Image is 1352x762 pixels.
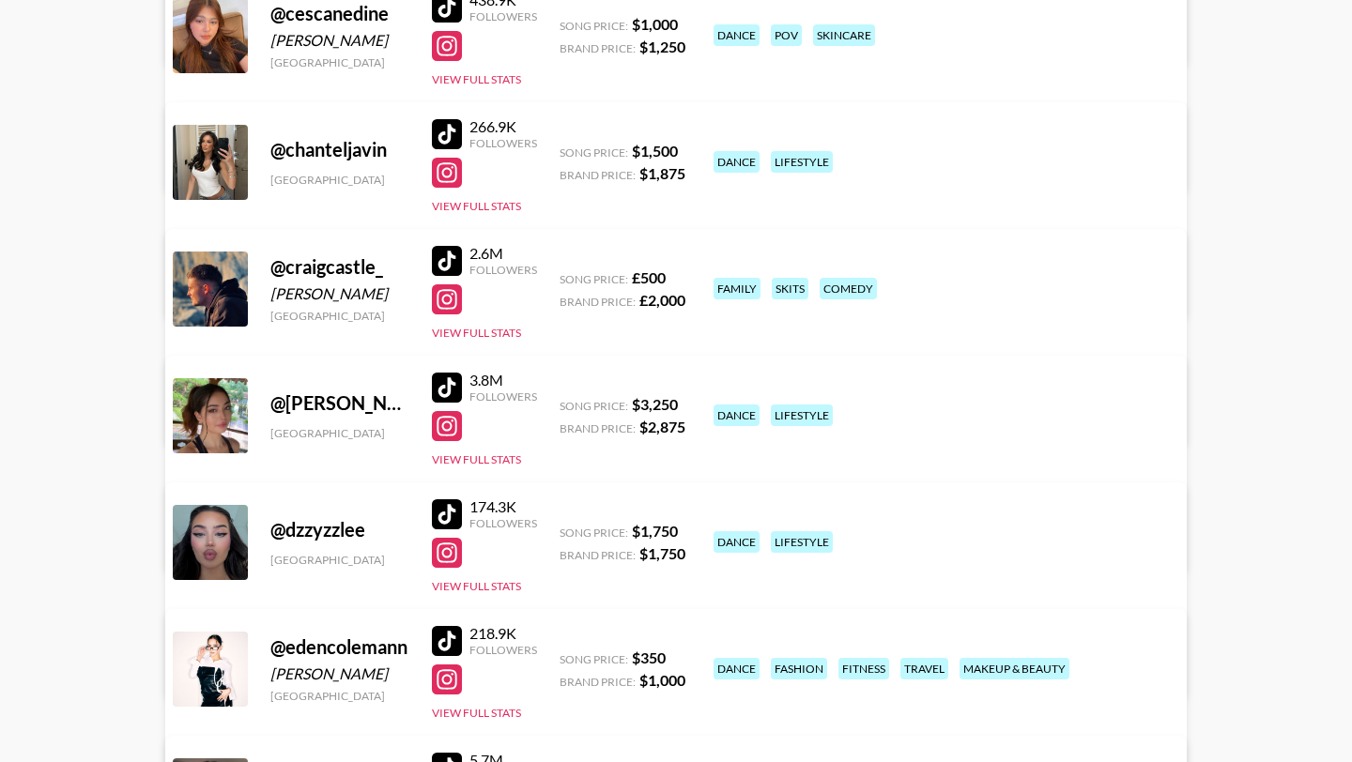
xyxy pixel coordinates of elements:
[270,55,409,69] div: [GEOGRAPHIC_DATA]
[714,404,760,426] div: dance
[469,516,537,530] div: Followers
[469,371,537,389] div: 3.8M
[639,671,685,689] strong: $ 1,000
[771,531,833,553] div: lifestyle
[560,548,636,562] span: Brand Price:
[270,255,409,279] div: @ craigcastle_
[632,15,678,33] strong: $ 1,000
[469,117,537,136] div: 266.9K
[270,664,409,683] div: [PERSON_NAME]
[632,395,678,413] strong: $ 3,250
[560,168,636,182] span: Brand Price:
[560,526,628,540] span: Song Price:
[469,9,537,23] div: Followers
[270,689,409,703] div: [GEOGRAPHIC_DATA]
[270,173,409,187] div: [GEOGRAPHIC_DATA]
[432,326,521,340] button: View Full Stats
[639,164,685,182] strong: $ 1,875
[270,518,409,541] div: @ dzzyzzlee
[714,278,760,299] div: family
[714,658,760,679] div: dance
[960,658,1069,679] div: makeup & beauty
[469,389,537,404] div: Followers
[820,278,877,299] div: comedy
[900,658,948,679] div: travel
[560,41,636,55] span: Brand Price:
[270,2,409,25] div: @ cescanedine
[469,643,537,657] div: Followers
[270,553,409,567] div: [GEOGRAPHIC_DATA]
[469,136,537,150] div: Followers
[771,24,802,46] div: pov
[469,263,537,277] div: Followers
[771,658,827,679] div: fashion
[432,199,521,213] button: View Full Stats
[270,138,409,161] div: @ chanteljavin
[639,291,685,309] strong: £ 2,000
[560,145,628,160] span: Song Price:
[270,284,409,303] div: [PERSON_NAME]
[270,426,409,440] div: [GEOGRAPHIC_DATA]
[469,624,537,643] div: 218.9K
[632,142,678,160] strong: $ 1,500
[270,31,409,50] div: [PERSON_NAME]
[632,268,666,286] strong: £ 500
[469,244,537,263] div: 2.6M
[639,544,685,562] strong: $ 1,750
[560,652,628,666] span: Song Price:
[432,452,521,466] button: View Full Stats
[838,658,889,679] div: fitness
[632,522,678,540] strong: $ 1,750
[560,272,628,286] span: Song Price:
[469,497,537,516] div: 174.3K
[270,309,409,323] div: [GEOGRAPHIC_DATA]
[813,24,875,46] div: skincare
[270,391,409,415] div: @ [PERSON_NAME]
[560,295,636,309] span: Brand Price:
[714,151,760,173] div: dance
[432,579,521,593] button: View Full Stats
[270,635,409,659] div: @ edencolemann
[560,399,628,413] span: Song Price:
[714,531,760,553] div: dance
[771,404,833,426] div: lifestyle
[639,418,685,435] strong: $ 2,875
[560,675,636,689] span: Brand Price:
[771,151,833,173] div: lifestyle
[560,421,636,435] span: Brand Price:
[432,706,521,720] button: View Full Stats
[772,278,808,299] div: skits
[432,72,521,86] button: View Full Stats
[632,648,666,666] strong: $ 350
[714,24,760,46] div: dance
[560,19,628,33] span: Song Price:
[639,38,685,55] strong: $ 1,250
